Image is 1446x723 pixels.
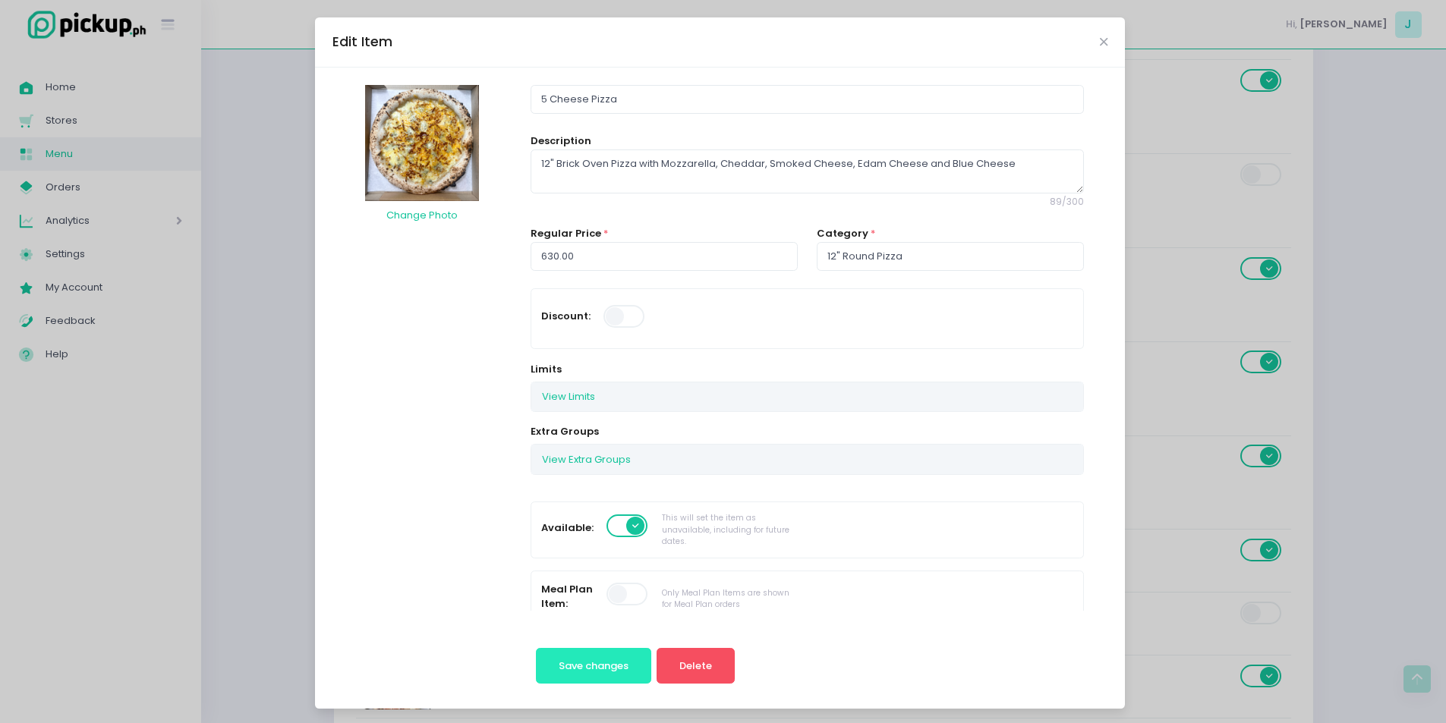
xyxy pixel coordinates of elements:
[531,134,591,149] label: Description
[531,149,1083,193] textarea: 12" Brick Oven Pizza with Mozzarella, Cheddar, Smoked Cheese, Edam Cheese and Blue Cheese
[1100,38,1107,46] button: Close
[332,32,392,52] div: Edit Item
[531,382,606,411] button: View Limits
[679,659,712,673] span: Delete
[541,309,591,324] label: Discount:
[662,512,798,548] div: This will set the item as unavailable, including for future dates.
[817,242,1084,271] input: Category
[531,424,599,439] label: Extra Groups
[531,445,641,473] button: View Extra Groups
[559,659,628,673] span: Save changes
[657,648,736,684] button: Delete
[531,196,1083,209] span: 89 / 300
[817,226,868,241] label: Category
[365,85,479,201] img: Item Photo
[531,242,798,271] input: Regular Price
[541,582,594,611] label: Meal Plan Item:
[662,587,798,611] div: Only Meal Plan Items are shown for Meal Plan orders
[386,201,458,230] button: Change Photo
[531,362,562,377] label: Limits
[536,648,652,684] button: Save changes
[531,226,601,241] label: Regular Price
[541,520,594,536] label: Available:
